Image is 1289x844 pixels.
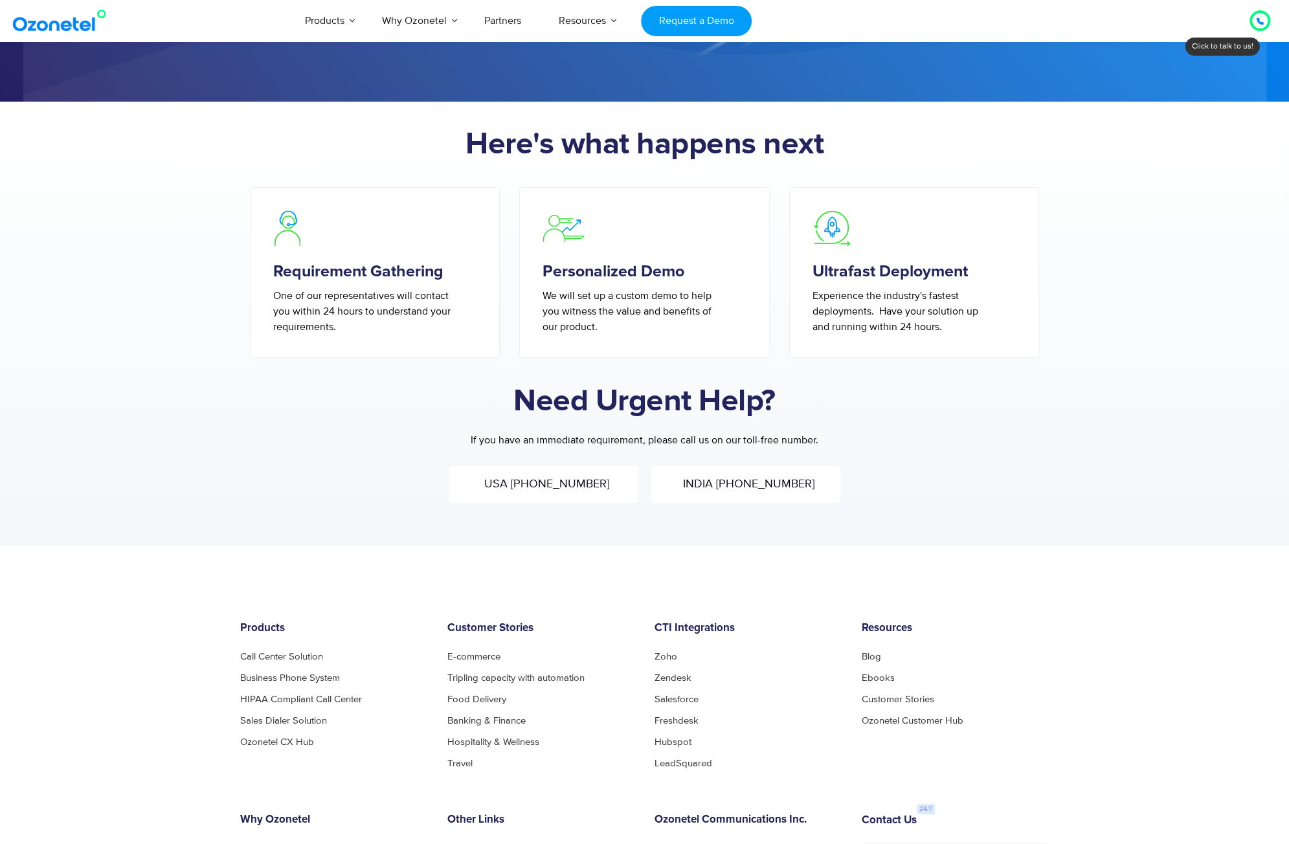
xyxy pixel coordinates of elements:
a: Hubspot [655,737,691,747]
a: Tripling capacity with automation [447,673,585,683]
h5: Requirement Gathering [273,262,477,282]
a: Blog [862,652,881,661]
a: Ozonetel Customer Hub [862,716,963,726]
p: Experience the industry's fastest deployments. Have your solution up and running within 24 hours. [813,288,1016,335]
a: HIPAA Compliant Call Center [240,694,362,704]
a: Hospitality & Wellness [447,737,539,747]
a: LeadSquared [655,759,712,768]
a: Food Delivery [447,694,506,704]
h6: Other Links [447,814,635,827]
a: Call Center Solution [240,652,323,661]
h5: Personalized Demo [543,262,746,282]
h6: CTI Integrations [655,622,842,635]
a: Freshdesk [655,716,699,726]
a: Salesforce [655,694,699,704]
h6: Contact Us [862,814,917,827]
p: One of our representatives will contact you within 24 hours to understand your requirements. [273,288,477,335]
a: USA [PHONE_NUMBER] [478,476,609,493]
a: Ebooks [862,673,895,683]
a: Business Phone System [240,673,340,683]
a: Zendesk [655,673,691,683]
h6: Ozonetel Communications Inc. [655,814,842,827]
h6: Customer Stories [447,622,635,635]
h6: Resources [862,622,1049,635]
h2: Need Urgent Help? [247,383,1043,419]
a: Customer Stories [862,694,934,704]
h6: Why Ozonetel [240,814,428,827]
a: INDIA [PHONE_NUMBER] [677,476,814,493]
a: Banking & Finance [447,716,526,726]
a: E-commerce [447,652,500,661]
a: Sales Dialer Solution [240,716,327,726]
h5: Ultrafast Deployment [813,262,1016,282]
a: Request a Demo [641,6,752,36]
a: Ozonetel CX Hub [240,737,314,747]
h2: Here's what happens next [240,126,1049,162]
h6: Products [240,622,428,635]
a: Travel [447,759,473,768]
p: We will set up a custom demo to help you witness the value and benefits of our product. [543,288,746,335]
div: If you have an immediate requirement, please call us on our toll-free number. [247,432,1043,448]
a: Zoho [655,652,677,661]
